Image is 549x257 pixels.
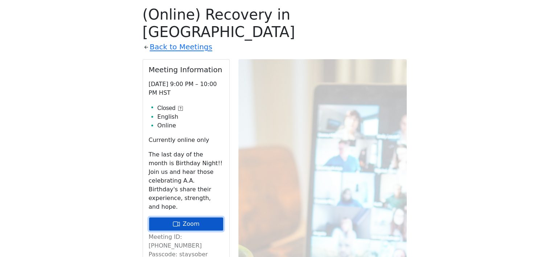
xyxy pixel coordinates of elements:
[149,80,224,97] p: [DATE] 9:00 PM – 10:00 PM HST
[149,136,224,144] p: Currently online only
[149,217,224,231] a: Zoom
[150,41,212,53] a: Back to Meetings
[149,150,224,211] p: The last day of the month is Birthday Night!! Join us and hear those celebrating A.A. Birthday's ...
[157,121,224,130] li: Online
[149,65,224,74] h2: Meeting Information
[157,113,224,121] li: English
[157,104,183,113] button: Closed
[157,104,176,113] span: Closed
[143,6,407,41] h1: (Online) Recovery in [GEOGRAPHIC_DATA]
